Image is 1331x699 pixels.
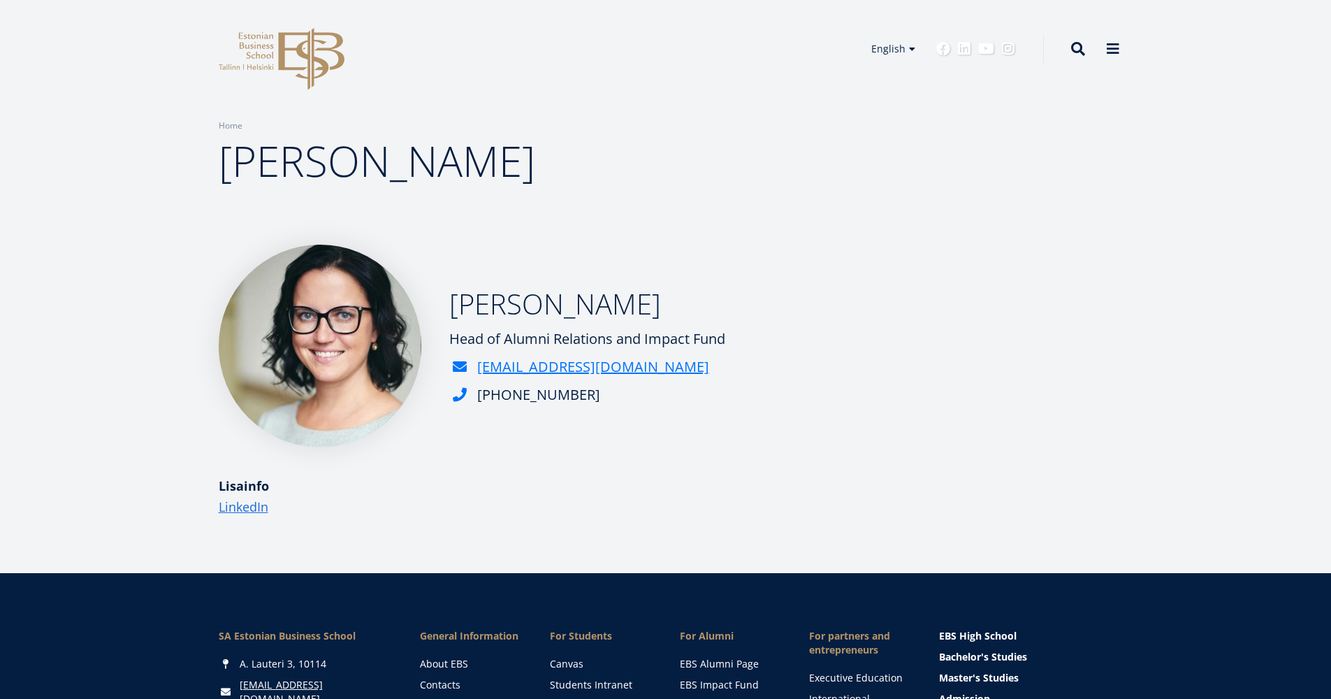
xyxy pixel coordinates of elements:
div: Head of Alumni Relations and Impact Fund [449,329,725,349]
a: EBS High School [939,629,1113,643]
a: Executive Education [809,671,911,685]
span: For partners and entrepreneurs [809,629,911,657]
a: EBS Impact Fund [680,678,782,692]
h2: [PERSON_NAME] [449,287,725,322]
a: Linkedin [957,42,971,56]
a: [EMAIL_ADDRESS][DOMAIN_NAME] [477,356,709,377]
div: SA Estonian Business School [219,629,393,643]
a: Facebook [936,42,950,56]
a: Instagram [1001,42,1015,56]
a: EBS Alumni Page [680,657,782,671]
span: General Information [420,629,522,643]
span: For Alumni [680,629,782,643]
a: Canvas [550,657,652,671]
a: For Students [550,629,652,643]
div: A. Lauteri 3, 10114 [219,657,393,671]
div: Lisainfo [219,475,806,496]
a: Master's Studies [939,671,1113,685]
a: Bachelor's Studies [939,650,1113,664]
a: Students Intranet [550,678,652,692]
span: [PERSON_NAME] [219,132,535,189]
a: Youtube [978,42,994,56]
a: LinkedIn [219,496,268,517]
a: Home [219,119,242,133]
div: [PHONE_NUMBER] [477,384,600,405]
a: About EBS [420,657,522,671]
a: Contacts [420,678,522,692]
img: Sirli Kalep [219,245,421,447]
